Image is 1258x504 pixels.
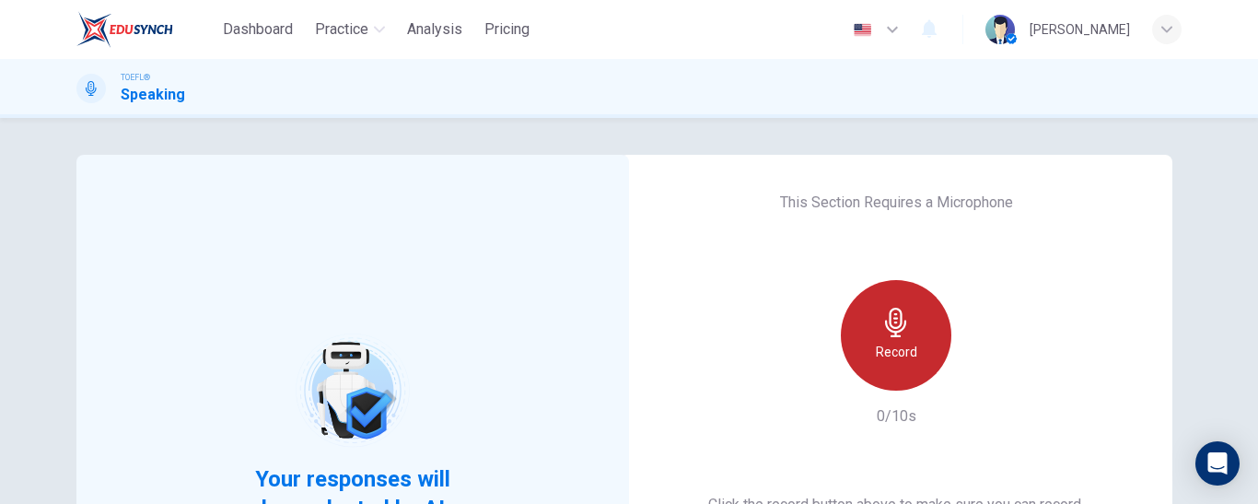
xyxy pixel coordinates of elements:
img: Profile picture [985,15,1015,44]
h6: This Section Requires a Microphone [780,192,1013,214]
img: robot icon [294,332,411,449]
h6: 0/10s [877,405,916,428]
span: Pricing [484,18,530,41]
span: Practice [315,18,368,41]
button: Dashboard [215,13,300,46]
h1: Speaking [121,84,185,106]
img: en [851,23,874,37]
img: EduSynch logo [76,11,173,48]
span: Analysis [407,18,462,41]
button: Record [841,280,951,391]
a: EduSynch logo [76,11,215,48]
button: Pricing [477,13,537,46]
button: Practice [308,13,392,46]
div: [PERSON_NAME] [1030,18,1130,41]
span: Dashboard [223,18,293,41]
button: Analysis [400,13,470,46]
div: Open Intercom Messenger [1195,441,1240,486]
h6: Record [876,341,917,363]
span: TOEFL® [121,71,150,84]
